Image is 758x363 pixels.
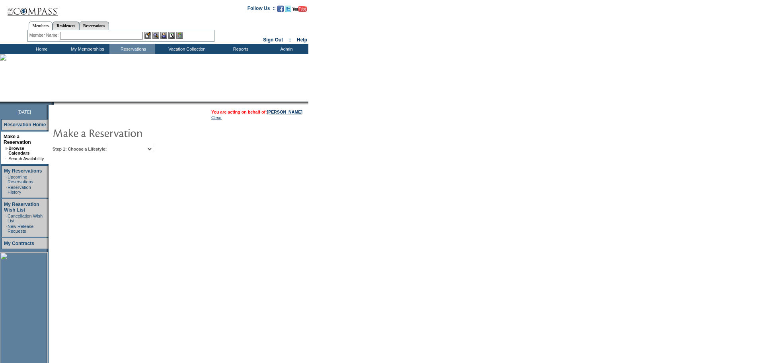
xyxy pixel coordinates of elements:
td: · [5,156,8,161]
td: · [6,214,7,223]
td: Vacation Collection [155,44,217,54]
b: Step 1: Choose a Lifestyle: [53,147,107,151]
a: My Reservations [4,168,42,174]
a: My Contracts [4,241,34,246]
a: Members [29,22,53,30]
a: My Reservation Wish List [4,202,39,213]
a: Help [297,37,307,43]
a: New Release Requests [8,224,33,233]
img: b_calculator.gif [176,32,183,39]
a: Browse Calendars [8,146,29,155]
span: You are acting on behalf of: [211,110,302,114]
td: Reservations [109,44,155,54]
td: · [6,185,7,194]
a: Reservations [79,22,109,30]
img: Follow us on Twitter [285,6,291,12]
a: Search Availability [8,156,44,161]
td: My Memberships [64,44,109,54]
b: » [5,146,8,151]
td: · [6,175,7,184]
td: · [6,224,7,233]
img: Reservations [168,32,175,39]
span: :: [288,37,292,43]
img: Become our fan on Facebook [277,6,284,12]
a: Reservation Home [4,122,46,128]
a: Become our fan on Facebook [277,8,284,13]
a: Subscribe to our YouTube Channel [292,8,307,13]
img: Subscribe to our YouTube Channel [292,6,307,12]
td: Follow Us :: [247,5,276,14]
div: Member Name: [29,32,60,39]
a: Make a Reservation [4,134,31,145]
td: Admin [263,44,308,54]
a: Reservation History [8,185,31,194]
img: pgTtlMakeReservation.gif [53,125,212,141]
a: Cancellation Wish List [8,214,43,223]
img: Impersonate [160,32,167,39]
img: b_edit.gif [144,32,151,39]
a: Residences [53,22,79,30]
span: [DATE] [18,110,31,114]
td: Reports [217,44,263,54]
img: blank.gif [54,102,55,105]
a: Clear [211,115,222,120]
td: Home [18,44,64,54]
img: promoShadowLeftCorner.gif [51,102,54,105]
a: Sign Out [263,37,283,43]
img: View [152,32,159,39]
a: [PERSON_NAME] [267,110,302,114]
a: Follow us on Twitter [285,8,291,13]
a: Upcoming Reservations [8,175,33,184]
